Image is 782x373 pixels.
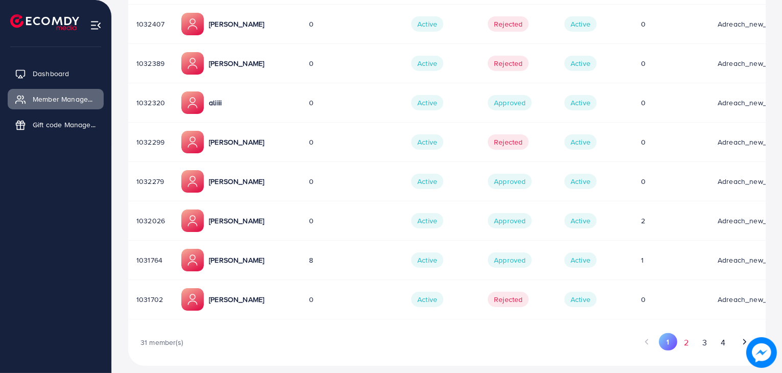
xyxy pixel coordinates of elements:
span: Active [564,95,597,110]
img: ic-member-manager.00abd3e0.svg [181,52,204,75]
span: Active [564,16,597,32]
span: Active [411,252,443,268]
span: Active [411,292,443,307]
img: logo [10,14,79,30]
span: Rejected [488,134,529,150]
p: [PERSON_NAME] [209,215,264,227]
span: Rejected [488,16,529,32]
p: [PERSON_NAME] [209,18,264,30]
p: [PERSON_NAME] [209,293,264,306]
button: Go to page 2 [677,333,696,352]
span: 1032299 [136,137,164,147]
span: 0 [309,216,314,226]
span: 1032279 [136,176,164,186]
span: 0 [309,58,314,68]
span: Active [411,213,443,228]
span: Approved [488,95,532,110]
span: Active [564,292,597,307]
span: Approved [488,213,532,228]
span: Active [411,56,443,71]
button: Go to page 3 [696,333,714,352]
span: Active [411,174,443,189]
img: ic-member-manager.00abd3e0.svg [181,249,204,271]
ul: Pagination [447,333,753,352]
img: ic-member-manager.00abd3e0.svg [181,288,204,311]
span: Rejected [488,56,529,71]
span: 1031702 [136,294,163,305]
span: Active [411,95,443,110]
span: Active [564,252,597,268]
span: Rejected [488,292,529,307]
span: Active [564,174,597,189]
span: Member Management [33,94,96,104]
span: Active [564,213,597,228]
span: 1032026 [136,216,165,226]
img: ic-member-manager.00abd3e0.svg [181,131,204,153]
span: 1032407 [136,19,164,29]
span: 0 [309,176,314,186]
p: [PERSON_NAME] [209,254,264,266]
span: Approved [488,174,532,189]
span: Approved [488,252,532,268]
span: 0 [309,137,314,147]
span: 0 [641,98,646,108]
span: 31 member(s) [140,337,183,347]
span: Active [411,134,443,150]
span: Active [411,16,443,32]
img: ic-member-manager.00abd3e0.svg [181,13,204,35]
p: [PERSON_NAME] [209,57,264,69]
span: 1031764 [136,255,162,265]
span: 0 [309,19,314,29]
img: image [746,337,777,368]
span: 0 [641,58,646,68]
p: aliiii [209,97,222,109]
span: 1032320 [136,98,165,108]
span: 0 [641,137,646,147]
img: ic-member-manager.00abd3e0.svg [181,209,204,232]
span: 8 [309,255,313,265]
p: [PERSON_NAME] [209,136,264,148]
span: 2 [641,216,645,226]
a: Member Management [8,89,104,109]
button: Go to page 1 [659,333,677,351]
span: 1032389 [136,58,164,68]
a: Dashboard [8,63,104,84]
a: Gift code Management [8,114,104,135]
span: 0 [641,19,646,29]
span: 0 [309,98,314,108]
span: Gift code Management [33,120,96,130]
span: Active [564,134,597,150]
button: Go to next page [736,333,753,351]
span: 0 [309,294,314,305]
img: menu [90,19,102,31]
button: Go to page 4 [714,333,732,352]
span: 0 [641,294,646,305]
span: Active [564,56,597,71]
p: [PERSON_NAME] [209,175,264,188]
img: ic-member-manager.00abd3e0.svg [181,91,204,114]
span: 1 [641,255,644,265]
img: ic-member-manager.00abd3e0.svg [181,170,204,193]
span: 0 [641,176,646,186]
span: Dashboard [33,68,69,79]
